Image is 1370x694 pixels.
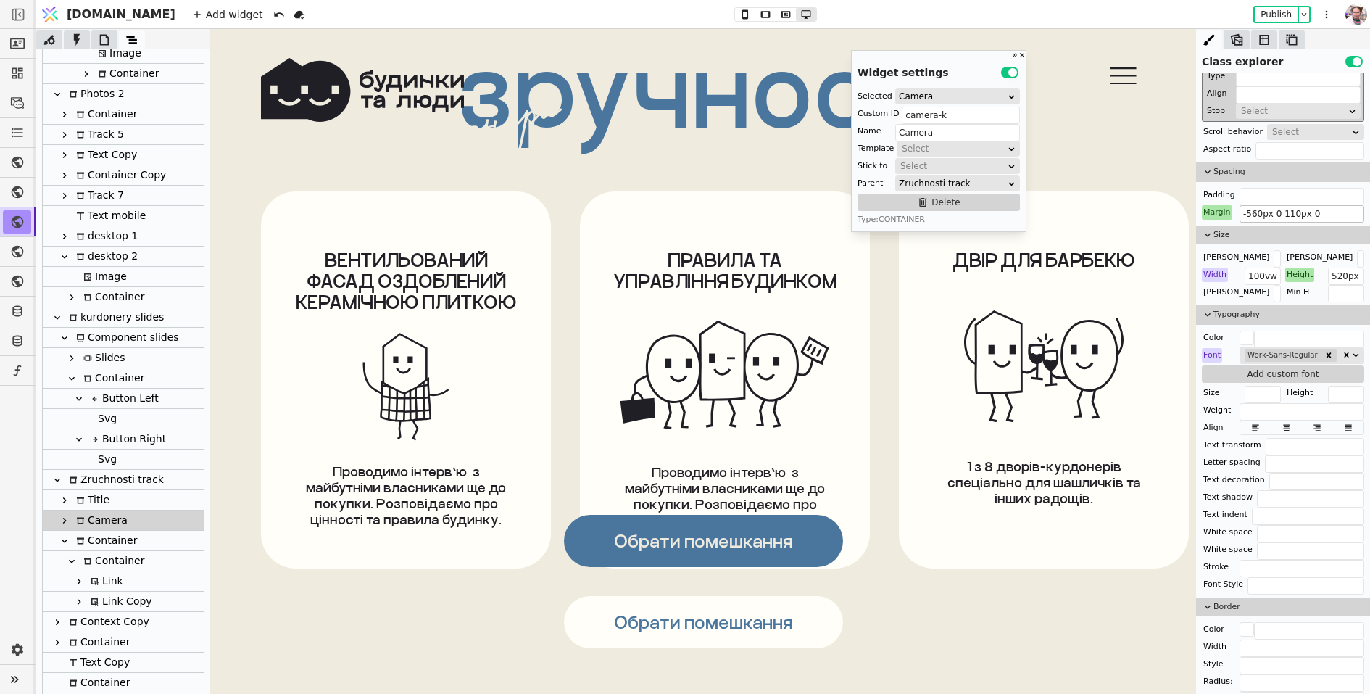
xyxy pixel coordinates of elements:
div: Container [43,287,204,307]
div: Track 5 [72,125,124,144]
div: Text mobile [72,206,146,226]
div: Height [1285,386,1314,400]
div: Scroll behavior [1202,125,1264,139]
div: Container [79,368,144,388]
div: Track 5 [43,125,204,145]
div: Min H [1285,285,1311,300]
div: Select [900,159,1005,173]
div: Container [94,64,159,83]
div: Link Copy [43,592,204,612]
button: Publish [1255,7,1298,22]
div: Text transform [1202,438,1263,453]
div: Size [1202,386,1221,400]
div: Zruchnosti track [899,176,1007,191]
div: desktop 1 [43,226,204,247]
div: Align [1205,86,1229,101]
div: Text Copy [65,653,130,672]
div: Title [43,490,204,511]
div: Stroke [1202,560,1230,574]
button: Delete [858,194,1020,211]
div: Name [858,124,881,139]
div: Container [65,632,130,652]
div: Context Copy [65,612,149,632]
span: Spacing [1213,166,1364,178]
div: Align [1202,421,1225,435]
div: kurdonery slides [65,307,164,327]
div: Select [902,141,1005,156]
div: desktop 2 [43,247,204,267]
img: 1611404642663-DSC_1169-po-%D1%81cropped.jpg [1345,1,1367,28]
div: Text decoration [1202,473,1266,487]
div: Custom ID [858,107,899,121]
div: Letter spacing [1202,455,1262,470]
a: Обрати помешкання [354,485,633,537]
div: Container [65,673,130,693]
div: Select [1241,104,1346,118]
div: Container [43,104,204,125]
div: Container [43,64,204,84]
div: Slides [79,348,125,368]
div: Text mobile [43,206,204,226]
div: Text shadow [1202,490,1254,505]
div: Style [1202,657,1225,672]
div: Add widget [188,6,267,23]
div: Stop [1205,104,1226,118]
div: Type: CONTAINER [858,214,1020,226]
div: Text Copy [43,653,204,673]
div: Image [43,267,204,287]
div: Container Copy [43,165,204,186]
div: Color [1202,331,1226,345]
div: Button Right [86,429,166,449]
iframe: To enrich screen reader interactions, please activate Accessibility in Grammarly extension settings [210,29,1196,694]
div: Remove Work-Sans-Regular [1321,349,1337,362]
div: Проводимо інтерв’ю з майбутніми власниками ще до покупки. Розповідаємо про цінності та правила бу... [403,434,626,498]
div: ПРАВИЛА ТА УПРАВЛІННЯ БУДИНКОМ [402,220,627,256]
div: Slides [43,348,204,368]
div: Font [1202,348,1222,363]
div: Svg [94,409,117,429]
div: desktop 2 [72,247,138,266]
div: White space [1202,542,1254,557]
div: Select [1272,125,1350,139]
div: Title [72,490,109,510]
div: Zruchnosti track [65,470,164,489]
div: Svg [43,450,204,470]
div: Component slides [72,328,179,347]
div: Button Left [86,389,159,408]
div: Camera [43,511,204,531]
div: Track 7 [43,186,204,206]
div: Link [86,571,123,591]
div: Context Copy [43,612,204,632]
img: Logo [39,1,61,28]
div: Text Copy [72,145,137,165]
div: Text indent [1202,508,1249,522]
div: Color [1202,622,1226,637]
div: kurdonery slides [43,307,204,328]
div: Container Copy [72,165,166,185]
div: desktop 1 [72,226,138,246]
div: Svg [43,409,204,429]
div: Width [1202,640,1228,654]
div: Container [43,551,204,571]
div: [PERSON_NAME] [1202,285,1271,300]
div: Width [1202,268,1228,282]
div: Image [94,44,141,63]
div: Track 7 [72,186,124,205]
div: Link Copy [86,592,152,611]
div: Font Style [1202,577,1245,592]
span: Size [1213,229,1364,241]
div: Parent [858,176,883,191]
div: Widget settings [852,59,1026,80]
span: Border [1213,601,1364,614]
div: White space [1202,525,1254,540]
div: Zruchnosti track [43,470,204,490]
div: Container [72,531,137,550]
div: Weight [1202,403,1232,418]
div: Image [79,267,127,286]
a: Обрати помешкання [354,566,633,619]
div: Обрати помешкання [404,501,582,522]
div: Radius: [1202,674,1234,689]
div: Camera [899,89,1007,104]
